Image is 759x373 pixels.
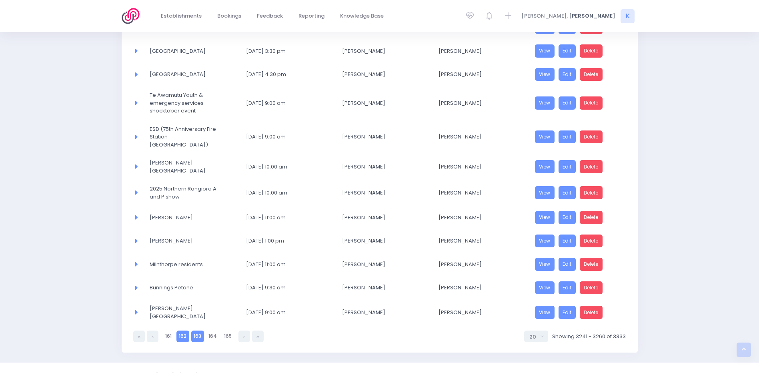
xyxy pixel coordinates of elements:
a: Edit [559,68,576,81]
td: 25 October 2025 9:00 am [241,86,337,120]
td: Te Rauparaha Arena [144,154,241,180]
a: View [535,160,555,173]
span: [PERSON_NAME] [342,133,417,141]
a: View [535,235,555,248]
a: Edit [559,130,576,144]
td: <a href="https://3sfl.stjis.org.nz/booking/9e37f11a-089d-4d32-b4c9-5e9755ddf20c" class="btn btn-p... [530,253,626,276]
td: 25 October 2025 1:00 pm [241,229,337,253]
span: [GEOGRAPHIC_DATA] [150,70,224,78]
span: [PERSON_NAME] [342,47,417,55]
td: <a href="https://3sfl.stjis.org.nz/booking/cb17dada-3524-49fd-ad16-be3cf02c7e90" class="btn btn-p... [530,299,626,325]
td: Nicola Delaney [337,299,433,325]
td: Baden Hilton [433,86,530,120]
td: 25 October 2025 10:00 am [241,180,337,206]
td: 24 October 2025 3:30 pm [241,39,337,63]
a: Edit [559,211,576,224]
a: Delete [580,160,603,173]
a: Delete [580,258,603,271]
td: Te Awamutu Youth &amp; emergency services shocktober event [144,86,241,120]
span: [DATE] 9:00 am [246,99,321,107]
span: [PERSON_NAME] [439,237,513,245]
span: [PERSON_NAME][GEOGRAPHIC_DATA] [150,305,224,320]
td: Margaret Smith [337,154,433,180]
span: [PERSON_NAME] [150,237,224,245]
a: Delete [580,44,603,58]
span: [GEOGRAPHIC_DATA] [150,47,224,55]
a: Last [252,331,264,342]
td: shona ledgerwood [433,63,530,86]
td: 24 October 2025 4:30 pm [241,63,337,86]
span: Milnthorpe residents [150,261,224,269]
td: Mel Caddie [433,229,530,253]
td: Margaret Smith [337,120,433,154]
a: Feedback [250,8,290,24]
td: Mel Caddie [144,206,241,229]
a: Delete [580,96,603,110]
td: 2025 Northern Rangiora A and P show [144,180,241,206]
span: [PERSON_NAME] [342,214,417,222]
a: 161 [162,331,174,342]
td: shona ledgerwood [337,63,433,86]
td: dunedin public library [144,63,241,86]
span: [DATE] 10:00 am [246,189,321,197]
a: Delete [580,68,603,81]
span: Te Awamutu Youth & emergency services shocktober event [150,91,224,115]
a: Edit [559,306,576,319]
a: Delete [580,211,603,224]
a: 165 [222,331,234,342]
a: Next [238,331,250,342]
span: ESD (75th Anniversary Fire Station [GEOGRAPHIC_DATA]) [150,125,224,149]
a: Delete [580,235,603,248]
span: [DATE] 11:00 am [246,261,321,269]
td: Bunnings Petone [144,276,241,300]
span: [DATE] 10:00 am [246,163,321,171]
span: [PERSON_NAME] [439,309,513,317]
span: [PERSON_NAME] [439,189,513,197]
span: [PERSON_NAME] [150,214,224,222]
span: [PERSON_NAME] [439,47,513,55]
a: View [535,258,555,271]
a: View [535,186,555,199]
a: Delete [580,130,603,144]
td: Mel Caddie [337,229,433,253]
span: [PERSON_NAME] [342,284,417,292]
td: Chris Budge [433,276,530,300]
span: [PERSON_NAME] [439,284,513,292]
a: View [535,68,555,81]
span: [PERSON_NAME] [342,237,417,245]
td: Sue Alsop [337,180,433,206]
a: 162 [176,331,189,342]
span: [PERSON_NAME] [439,214,513,222]
span: [PERSON_NAME] [342,99,417,107]
span: Bunnings Petone [150,284,224,292]
a: Edit [559,186,576,199]
td: Grant Watson [337,253,433,276]
td: Mel Caddie [433,206,530,229]
td: <a href="https://3sfl.stjis.org.nz/booking/3647c40a-a11d-4b6f-b636-419741380f85" class="btn btn-p... [530,206,626,229]
span: [PERSON_NAME][GEOGRAPHIC_DATA] [150,159,224,174]
td: 25 October 2025 9:00 am [241,120,337,154]
span: Reporting [298,12,324,20]
a: Delete [580,186,603,199]
a: Previous [147,331,158,342]
a: Knowledge Base [334,8,391,24]
td: <a href="https://3sfl.stjis.org.nz/booking/7d0741c7-e07e-47df-88ea-57dd0cda5b1c" class="btn btn-p... [530,154,626,180]
span: [DATE] 3:30 pm [246,47,321,55]
td: Burnside High School [144,299,241,325]
a: Edit [559,160,576,173]
span: [DATE] 9:30 am [246,284,321,292]
a: View [535,130,555,144]
span: [DATE] 9:00 am [246,309,321,317]
td: <a href="https://3sfl.stjis.org.nz/booking/ef9f623a-fcb6-46fd-a4e7-6910ac1b7943" class="btn btn-p... [530,120,626,154]
td: <a href="https://3sfl.stjis.org.nz/booking/2af6cf7a-9c00-4d46-bcaf-a4d6d33aa3d0" class="btn btn-p... [530,180,626,206]
a: View [535,44,555,58]
a: View [535,211,555,224]
a: Reporting [292,8,331,24]
span: [PERSON_NAME] [342,261,417,269]
td: 26 October 2025 11:00 am [241,253,337,276]
span: [PERSON_NAME], [521,12,568,20]
a: 164 [206,331,220,342]
td: <a href="https://3sfl.stjis.org.nz/booking/f09ec838-408c-4135-a2c8-dbcfa93c816c" class="btn btn-p... [530,229,626,253]
span: [PERSON_NAME] [342,309,417,317]
td: ESD (75th Anniversary Fire Station Porirua) [144,120,241,154]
